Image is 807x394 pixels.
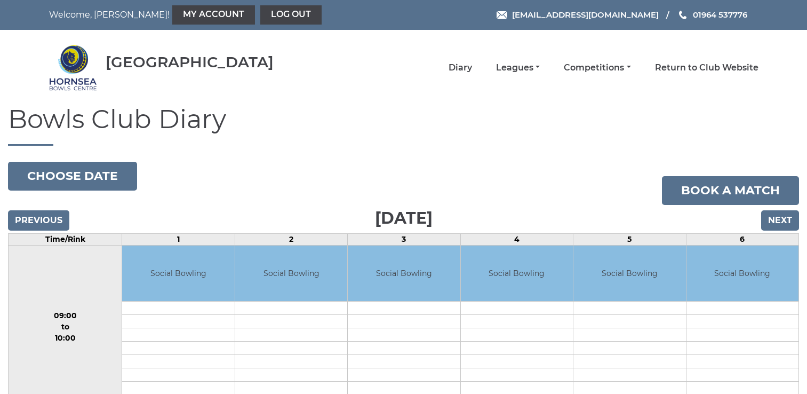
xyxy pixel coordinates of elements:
span: 01964 537776 [693,10,747,20]
a: Email [EMAIL_ADDRESS][DOMAIN_NAME] [497,9,659,21]
h1: Bowls Club Diary [8,105,799,146]
td: Time/Rink [9,233,122,245]
td: Social Bowling [686,246,799,302]
td: 2 [235,233,347,245]
a: Phone us 01964 537776 [677,9,747,21]
img: Email [497,11,507,19]
nav: Welcome, [PERSON_NAME]! [49,5,335,25]
td: Social Bowling [122,246,234,302]
td: 6 [686,233,799,245]
button: Choose date [8,162,137,191]
a: Log out [260,5,322,25]
img: Hornsea Bowls Centre [49,44,97,92]
td: 4 [460,233,573,245]
span: [EMAIL_ADDRESS][DOMAIN_NAME] [512,10,659,20]
a: Competitions [564,62,630,74]
td: 3 [348,233,460,245]
a: Book a match [662,176,799,205]
td: Social Bowling [461,246,573,302]
td: Social Bowling [573,246,685,302]
a: Return to Club Website [655,62,758,74]
div: [GEOGRAPHIC_DATA] [106,54,274,70]
input: Previous [8,210,69,231]
a: My Account [172,5,255,25]
a: Diary [449,62,472,74]
td: Social Bowling [348,246,460,302]
td: 1 [122,233,235,245]
a: Leagues [496,62,540,74]
img: Phone us [679,11,686,19]
input: Next [761,210,799,231]
td: 5 [573,233,686,245]
td: Social Bowling [235,246,347,302]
